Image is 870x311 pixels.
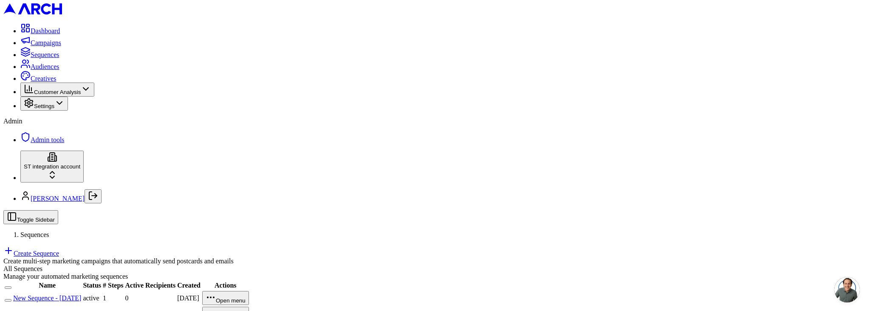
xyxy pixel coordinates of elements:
[82,281,102,290] th: Status
[31,75,56,82] span: Creatives
[17,217,55,223] span: Toggle Sidebar
[834,277,860,302] a: Open chat
[202,291,249,305] button: Open menu
[20,27,60,34] a: Dashboard
[177,291,201,305] td: [DATE]
[3,257,867,265] div: Create multi-step marketing campaigns that automatically send postcards and emails
[20,136,65,143] a: Admin tools
[125,281,176,290] th: Active Recipients
[3,273,867,280] div: Manage your automated marketing sequences
[102,291,124,305] td: 1
[31,63,59,70] span: Audiences
[3,265,867,273] div: All Sequences
[20,151,84,183] button: ST integration account
[20,75,56,82] a: Creatives
[31,51,59,58] span: Sequences
[3,117,867,125] div: Admin
[125,291,176,305] td: 0
[177,281,201,290] th: Created
[20,51,59,58] a: Sequences
[20,83,94,97] button: Customer Analysis
[31,39,61,46] span: Campaigns
[202,281,249,290] th: Actions
[31,136,65,143] span: Admin tools
[31,27,60,34] span: Dashboard
[85,189,102,203] button: Log out
[3,210,58,224] button: Toggle Sidebar
[31,195,85,202] a: [PERSON_NAME]
[102,281,124,290] th: # Steps
[20,97,68,111] button: Settings
[13,281,82,290] th: Name
[20,39,61,46] a: Campaigns
[3,231,867,239] nav: breadcrumb
[20,63,59,70] a: Audiences
[13,294,81,302] a: New Sequence - [DATE]
[34,103,54,109] span: Settings
[83,294,101,302] div: active
[20,231,49,238] span: Sequences
[24,163,80,170] span: ST integration account
[3,250,59,257] a: Create Sequence
[216,297,246,304] span: Open menu
[34,89,81,95] span: Customer Analysis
